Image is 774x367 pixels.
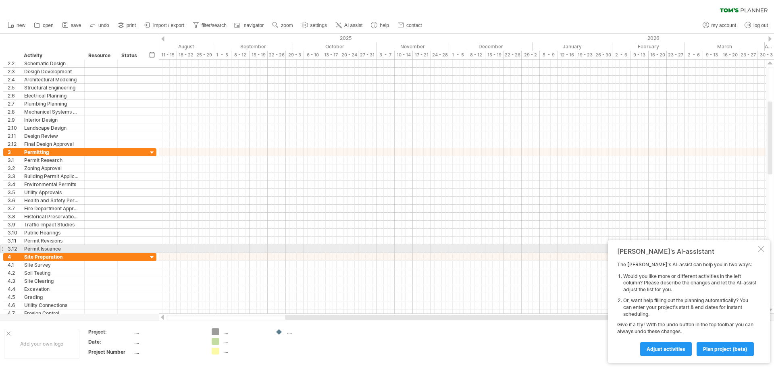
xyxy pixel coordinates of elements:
div: October 2025 [293,42,377,51]
div: Electrical Planning [24,92,80,100]
div: 2.5 [8,84,20,91]
div: 25 - 29 [195,51,213,59]
div: Public Hearings [24,229,80,236]
div: Building Permit Application [24,172,80,180]
div: 23 - 27 [739,51,757,59]
div: 2.2 [8,60,20,67]
span: Adjust activities [647,346,685,352]
div: .... [223,328,267,335]
span: zoom [281,23,293,28]
div: Permit Issuance [24,245,80,253]
div: Zoning Approval [24,164,80,172]
span: print [127,23,136,28]
div: 3.11 [8,237,20,245]
div: 3.5 [8,189,20,196]
a: undo [87,20,112,31]
a: settings [300,20,329,31]
div: 2.9 [8,116,20,124]
div: 10 - 14 [395,51,413,59]
div: 3.6 [8,197,20,204]
div: Site Survey [24,261,80,269]
div: 2.6 [8,92,20,100]
div: [PERSON_NAME]'s AI-assistant [617,247,756,255]
div: 4.5 [8,293,20,301]
div: .... [134,338,202,345]
div: Project Number [88,348,133,355]
div: Plumbing Planning [24,100,80,108]
div: 4.1 [8,261,20,269]
a: navigator [233,20,266,31]
div: Erosion Control [24,309,80,317]
div: Interior Design [24,116,80,124]
div: .... [134,348,202,355]
div: 2.8 [8,108,20,116]
div: Utility Approvals [24,189,80,196]
span: import / export [153,23,184,28]
div: 17 - 21 [413,51,431,59]
div: 27 - 31 [358,51,377,59]
span: help [380,23,389,28]
div: September 2025 [213,42,293,51]
div: Structural Engineering [24,84,80,91]
div: 3.1 [8,156,20,164]
div: 3.12 [8,245,20,253]
div: February 2026 [612,42,685,51]
div: 4.2 [8,269,20,277]
a: contact [395,20,424,31]
span: log out [753,23,768,28]
div: 1 - 5 [449,51,467,59]
div: 24 - 28 [431,51,449,59]
div: 16 - 20 [649,51,667,59]
div: 8 - 12 [467,51,485,59]
div: 9 - 13 [703,51,721,59]
div: March 2026 [685,42,765,51]
a: Adjust activities [640,342,692,356]
div: Fire Department Approval [24,205,80,212]
a: import / export [142,20,187,31]
div: 22 - 26 [504,51,522,59]
span: contact [406,23,422,28]
div: 13 - 17 [322,51,340,59]
div: 15 - 19 [485,51,504,59]
div: 29 - 2 [522,51,540,59]
div: Date: [88,338,133,345]
div: 1 - 5 [213,51,231,59]
a: print [116,20,138,31]
div: 18 - 22 [177,51,195,59]
div: Landscape Design [24,124,80,132]
div: 2.10 [8,124,20,132]
div: 15 - 19 [250,51,268,59]
div: Schematic Design [24,60,80,67]
div: Project: [88,328,133,335]
span: filter/search [202,23,227,28]
div: 2.4 [8,76,20,83]
div: 4 [8,253,20,261]
span: my account [712,23,736,28]
div: 11 - 15 [159,51,177,59]
a: open [32,20,56,31]
div: 20 - 24 [340,51,358,59]
span: save [71,23,81,28]
div: 2 - 6 [612,51,630,59]
div: 22 - 26 [268,51,286,59]
div: .... [223,338,267,345]
div: Grading [24,293,80,301]
div: Permit Revisions [24,237,80,245]
span: settings [310,23,327,28]
div: Final Design Approval [24,140,80,148]
span: plan project (beta) [703,346,747,352]
div: 3.8 [8,213,20,220]
div: Utility Connections [24,301,80,309]
a: my account [701,20,739,31]
li: Would you like more or different activities in the left column? Please describe the changes and l... [623,273,756,293]
div: 8 - 12 [231,51,250,59]
div: Permitting [24,148,80,156]
div: Excavation [24,285,80,293]
div: 2 - 6 [685,51,703,59]
div: 4.3 [8,277,20,285]
div: 9 - 13 [630,51,649,59]
div: January 2026 [533,42,612,51]
a: filter/search [191,20,229,31]
div: 2.3 [8,68,20,75]
div: 29 - 3 [286,51,304,59]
